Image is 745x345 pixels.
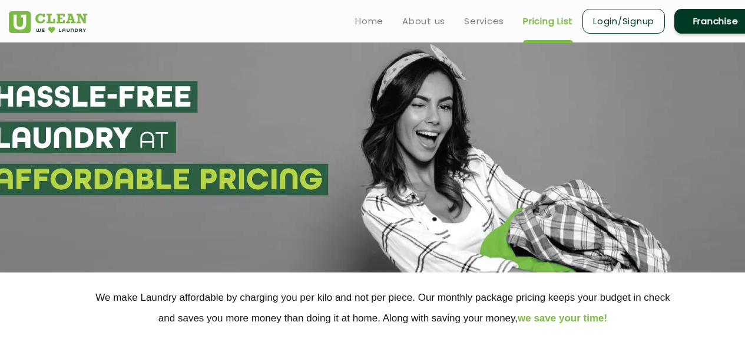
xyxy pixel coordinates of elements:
a: Login/Signup [582,9,665,34]
a: Pricing List [523,14,573,28]
a: Services [464,14,504,28]
img: UClean Laundry and Dry Cleaning [9,11,87,33]
a: Home [355,14,383,28]
span: we save your time! [518,313,607,324]
a: About us [402,14,445,28]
